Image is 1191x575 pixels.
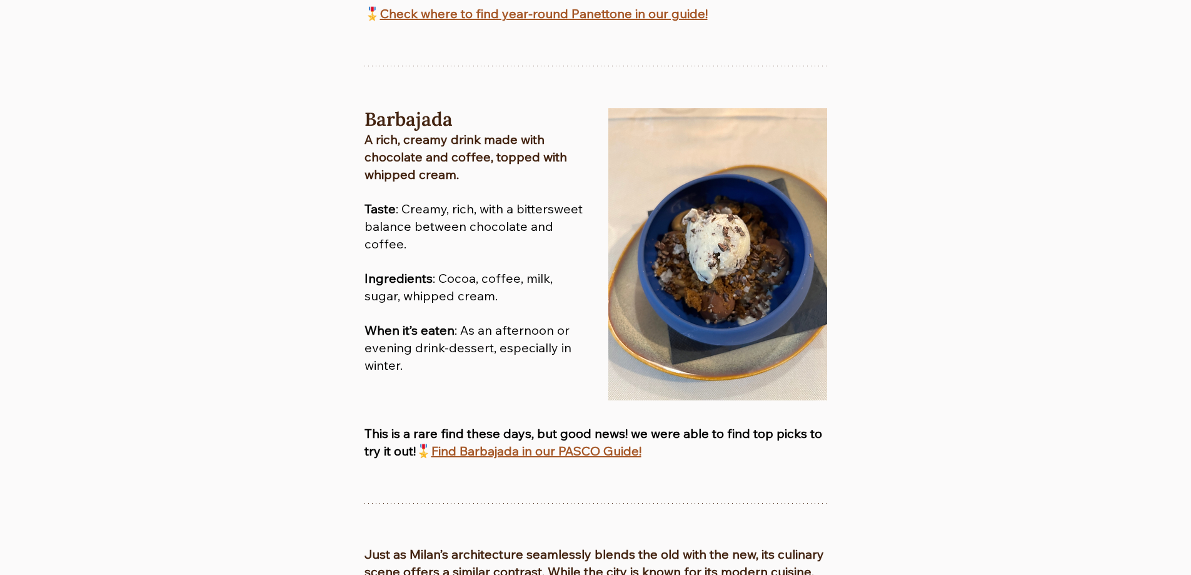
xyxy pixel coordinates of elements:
[416,443,431,459] span: 🎖️
[364,322,455,338] span: When it’s eaten
[364,425,825,459] span: but good news! we were able to find top picks to try it out!
[364,201,396,216] span: Taste
[364,425,534,441] span: This is a rare find these days,
[364,107,453,131] span: Barbajada
[364,6,380,21] span: 🎖️
[380,6,708,21] span: Check where to find year-round Panettone in our guide!
[431,443,641,459] span: Find Barbajada in our PASCO Guide!
[364,270,433,286] span: Ingredients
[380,7,708,21] a: Check where to find year-round Panettone in our guide!
[608,108,827,400] img: Barbajada
[431,444,641,459] a: Find Barbajada in our PASCO Guide!
[364,201,586,252] span: : Creamy, rich, with a bittersweet balance between chocolate and coffee.
[364,270,556,303] span: : Cocoa, coffee, milk, sugar, whipped cream.
[364,322,575,373] span: : As an afternoon or evening drink-dessert, especially in winter.
[364,131,570,182] span: A rich, creamy drink made with chocolate and coffee, topped with whipped cream.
